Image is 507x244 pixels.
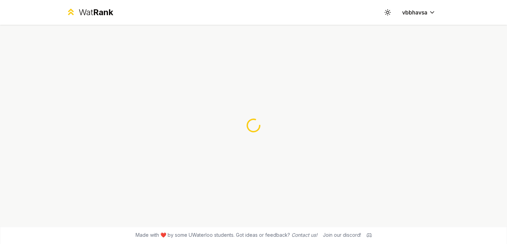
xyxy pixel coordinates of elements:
[397,6,441,19] button: vbbhavsa
[66,7,113,18] a: WatRank
[136,232,317,238] span: Made with ❤️ by some UWaterloo students. Got ideas or feedback?
[402,8,427,17] span: vbbhavsa
[93,7,113,17] span: Rank
[79,7,113,18] div: Wat
[323,232,361,238] div: Join our discord!
[291,232,317,238] a: Contact us!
